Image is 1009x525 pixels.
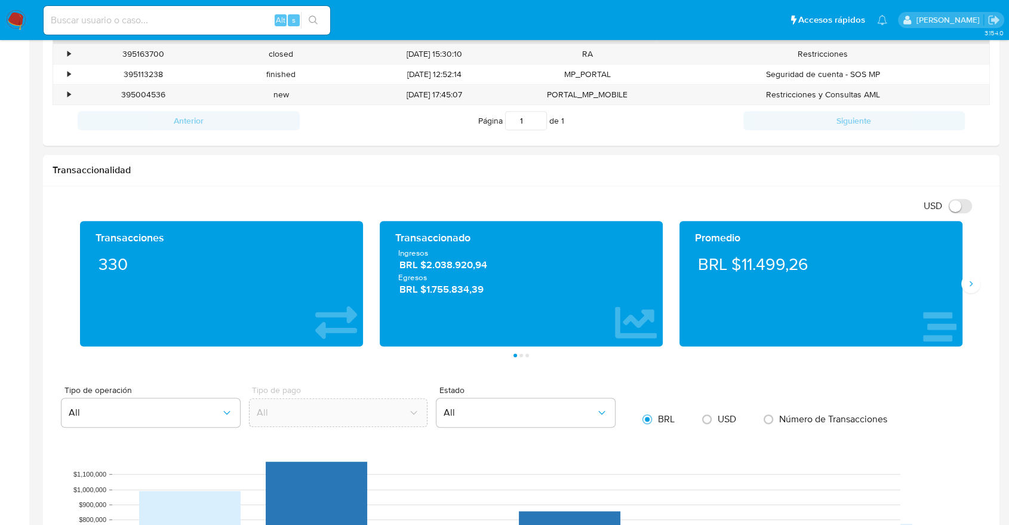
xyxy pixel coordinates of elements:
button: Siguiente [743,111,965,130]
span: 3.154.0 [984,28,1003,38]
div: Seguridad de cuenta - SOS MP [656,65,989,84]
div: 395163700 [74,44,212,64]
input: Buscar usuario o caso... [44,13,330,28]
div: [DATE] 15:30:10 [350,44,518,64]
p: juan.tosini@mercadolibre.com [916,14,983,26]
span: s [292,14,296,26]
div: [DATE] 17:45:07 [350,85,518,105]
div: closed [212,44,350,64]
a: Salir [988,14,1000,26]
h1: Transaccionalidad [53,164,990,176]
div: PORTAL_MP_MOBILE [518,85,656,105]
button: Anterior [78,111,300,130]
span: Página de [478,111,564,130]
div: • [67,48,70,60]
span: Alt [276,14,285,26]
div: new [212,85,350,105]
div: Restricciones [656,44,989,64]
div: • [67,69,70,80]
div: [DATE] 12:52:14 [350,65,518,84]
span: 1 [561,115,564,127]
div: RA [518,44,656,64]
div: MP_PORTAL [518,65,656,84]
a: Notificaciones [877,15,887,25]
span: Accesos rápidos [798,14,865,26]
div: • [67,89,70,100]
div: Restricciones y Consultas AML [656,85,989,105]
button: search-icon [301,12,325,29]
div: 395004536 [74,85,212,105]
div: finished [212,65,350,84]
div: 395113238 [74,65,212,84]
